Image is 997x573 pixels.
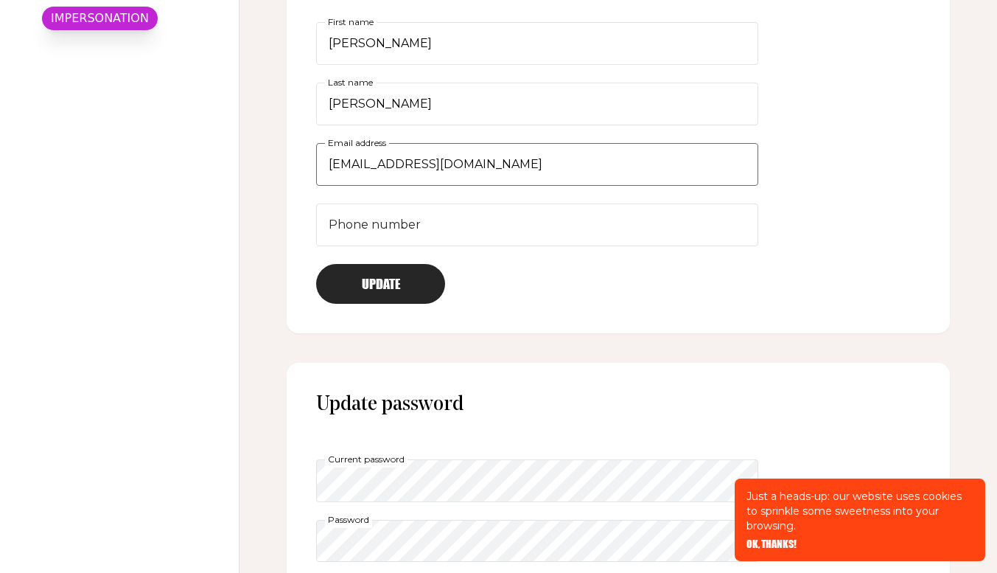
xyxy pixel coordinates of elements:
[325,511,372,527] label: Password
[746,539,797,549] button: OK, THANKS!
[316,143,758,186] input: Email address
[316,83,758,125] input: Last name
[316,204,758,246] input: Phone number
[325,74,376,91] label: Last name
[316,520,758,563] input: Password
[325,451,407,467] label: Current password
[746,489,973,533] p: Just a heads-up: our website uses cookies to sprinkle some sweetness into your browsing.
[325,135,389,151] label: Email address
[316,22,758,65] input: First name
[316,264,445,304] button: Update
[316,459,758,502] input: Current password
[325,14,377,30] label: First name
[41,6,158,31] div: IMPERSONATION
[316,392,920,418] span: Update password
